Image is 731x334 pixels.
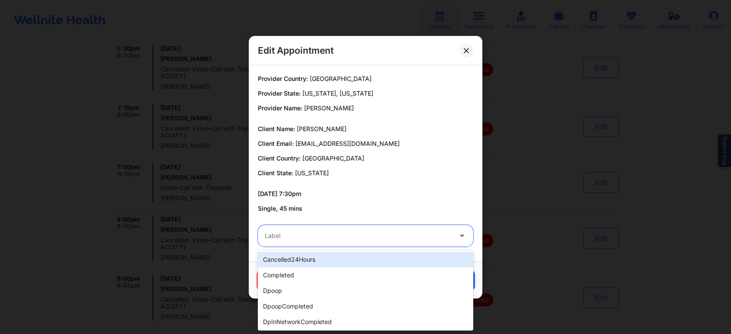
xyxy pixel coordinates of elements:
[295,169,329,177] span: [US_STATE]
[295,140,400,147] span: [EMAIL_ADDRESS][DOMAIN_NAME]
[256,270,346,291] button: Cancel Appointment
[258,267,473,283] div: completed
[302,90,373,97] span: [US_STATE], [US_STATE]
[258,189,473,198] p: [DATE] 7:30pm
[258,125,473,133] p: Client Name:
[302,154,364,162] span: [GEOGRAPHIC_DATA]
[297,125,346,132] span: [PERSON_NAME]
[258,283,473,299] div: dpoop
[258,154,473,163] p: Client Country:
[304,104,354,112] span: [PERSON_NAME]
[310,75,372,82] span: [GEOGRAPHIC_DATA]
[258,299,473,314] div: dpoopCompleted
[258,139,473,148] p: Client Email:
[258,104,473,112] p: Provider Name:
[258,89,473,98] p: Provider State:
[258,74,473,83] p: Provider Country:
[258,45,333,56] h2: Edit Appointment
[258,204,473,213] p: Single, 45 mins
[258,314,473,330] div: dpInNetworkCompleted
[258,252,473,267] div: cancelled24Hours
[258,169,473,177] p: Client State:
